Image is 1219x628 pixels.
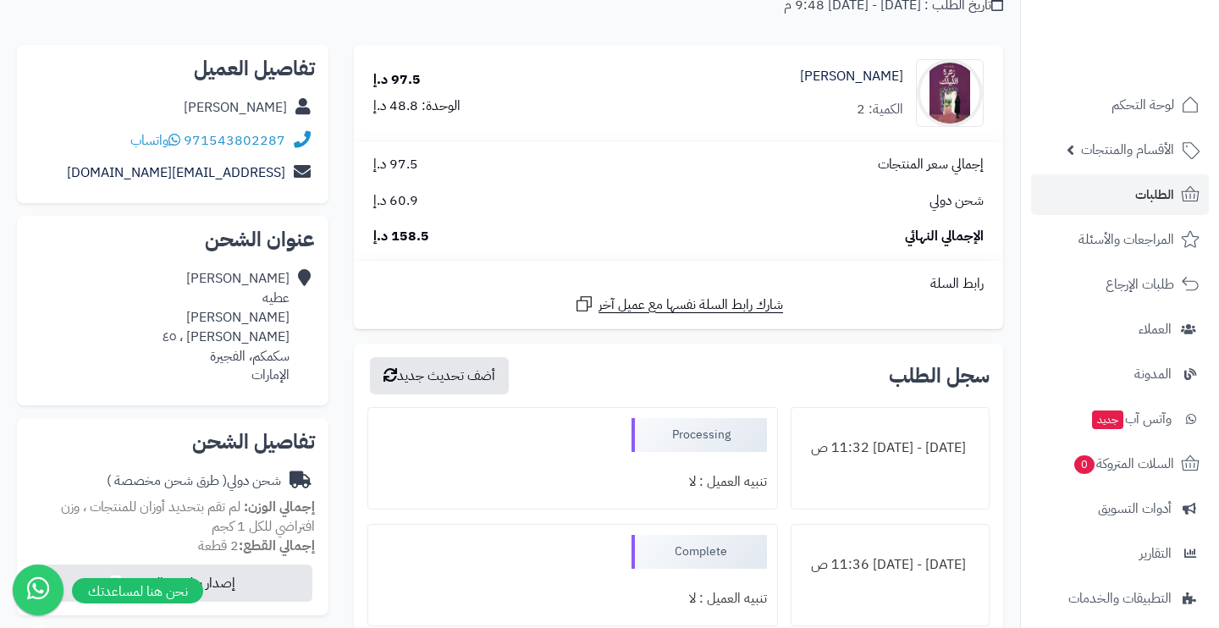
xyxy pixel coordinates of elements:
a: أدوات التسويق [1031,488,1209,529]
a: السلات المتروكة0 [1031,443,1209,484]
div: [PERSON_NAME] [184,98,287,118]
img: 1745741793-%D8%B2%D9%87%D8%B1%D8%A9%20%D8%A7%D9%84%D9%84%D9%8A%D9%84%D9%83-90x90.jpg [917,59,983,127]
span: التقارير [1139,542,1172,565]
span: الطلبات [1135,183,1174,207]
div: تنبيه العميل : لا [378,465,767,499]
div: [DATE] - [DATE] 11:36 ص [802,548,979,581]
div: Processing [632,418,767,452]
span: المراجعات والأسئلة [1078,228,1174,251]
a: لوحة التحكم [1031,85,1209,125]
a: التطبيقات والخدمات [1031,578,1209,619]
h2: تفاصيل العميل [30,58,315,79]
span: الأقسام والمنتجات [1081,138,1174,162]
div: [DATE] - [DATE] 11:32 ص [802,432,979,465]
button: إصدار بوليصة الشحن [28,565,312,602]
a: [EMAIL_ADDRESS][DOMAIN_NAME] [67,163,285,183]
span: 0 [1074,455,1095,474]
span: شارك رابط السلة نفسها مع عميل آخر [598,295,783,315]
div: Complete [632,535,767,569]
a: الطلبات [1031,174,1209,215]
h2: عنوان الشحن [30,229,315,250]
span: وآتس آب [1090,407,1172,431]
span: المدونة [1134,362,1172,386]
span: الإجمالي النهائي [905,227,984,246]
span: 97.5 د.إ [373,155,418,174]
h3: سجل الطلب [889,366,990,386]
div: الوحدة: 48.8 د.إ [373,96,461,116]
span: 158.5 د.إ [373,227,429,246]
a: التقارير [1031,533,1209,574]
a: واتساب [130,130,180,151]
span: العملاء [1139,317,1172,341]
div: [PERSON_NAME] عطيه [PERSON_NAME] [PERSON_NAME] ، ٤٥ سكمكم، الفجيرة الإمارات [163,269,290,385]
span: 60.9 د.إ [373,191,418,211]
a: [PERSON_NAME] [800,67,903,86]
a: وآتس آبجديد [1031,399,1209,439]
div: 97.5 د.إ [373,70,421,90]
img: logo-2.png [1104,13,1203,48]
a: شارك رابط السلة نفسها مع عميل آخر [574,294,783,315]
span: لوحة التحكم [1111,93,1174,117]
a: العملاء [1031,309,1209,350]
button: أضف تحديث جديد [370,357,509,394]
span: طلبات الإرجاع [1106,273,1174,296]
span: شحن دولي [929,191,984,211]
strong: إجمالي الوزن: [244,497,315,517]
div: الكمية: 2 [857,100,903,119]
a: المدونة [1031,354,1209,394]
span: أدوات التسويق [1098,497,1172,521]
a: المراجعات والأسئلة [1031,219,1209,260]
span: جديد [1092,410,1123,429]
a: طلبات الإرجاع [1031,264,1209,305]
div: رابط السلة [361,274,996,294]
div: شحن دولي [107,471,281,491]
span: التطبيقات والخدمات [1068,587,1172,610]
span: لم تقم بتحديد أوزان للمنتجات ، وزن افتراضي للكل 1 كجم [61,497,315,537]
span: السلات المتروكة [1073,452,1174,476]
h2: تفاصيل الشحن [30,432,315,452]
div: تنبيه العميل : لا [378,582,767,615]
span: إجمالي سعر المنتجات [878,155,984,174]
a: 971543802287 [184,130,285,151]
strong: إجمالي القطع: [239,536,315,556]
span: ( طرق شحن مخصصة ) [107,471,227,491]
small: 2 قطعة [198,536,315,556]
